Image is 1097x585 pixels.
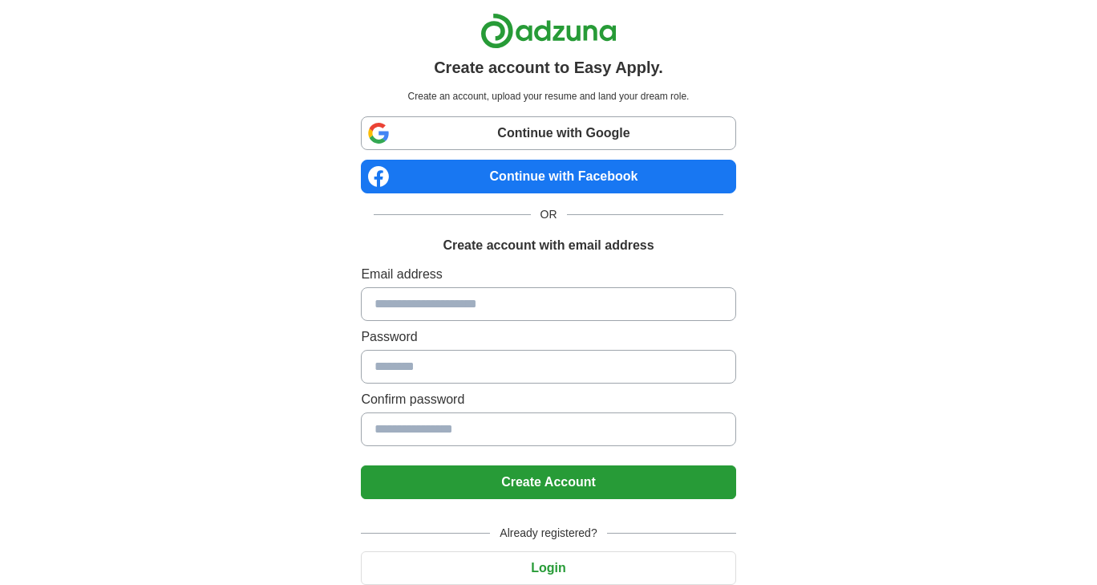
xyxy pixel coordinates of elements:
span: Already registered? [490,525,606,542]
label: Confirm password [361,390,735,409]
h1: Create account with email address [443,236,654,255]
h1: Create account to Easy Apply. [434,55,663,79]
button: Create Account [361,465,735,499]
span: OR [531,206,567,223]
a: Continue with Google [361,116,735,150]
button: Login [361,551,735,585]
label: Password [361,327,735,347]
img: Adzuna logo [480,13,617,49]
a: Continue with Facebook [361,160,735,193]
a: Login [361,561,735,575]
p: Create an account, upload your resume and land your dream role. [364,89,732,104]
label: Email address [361,265,735,284]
